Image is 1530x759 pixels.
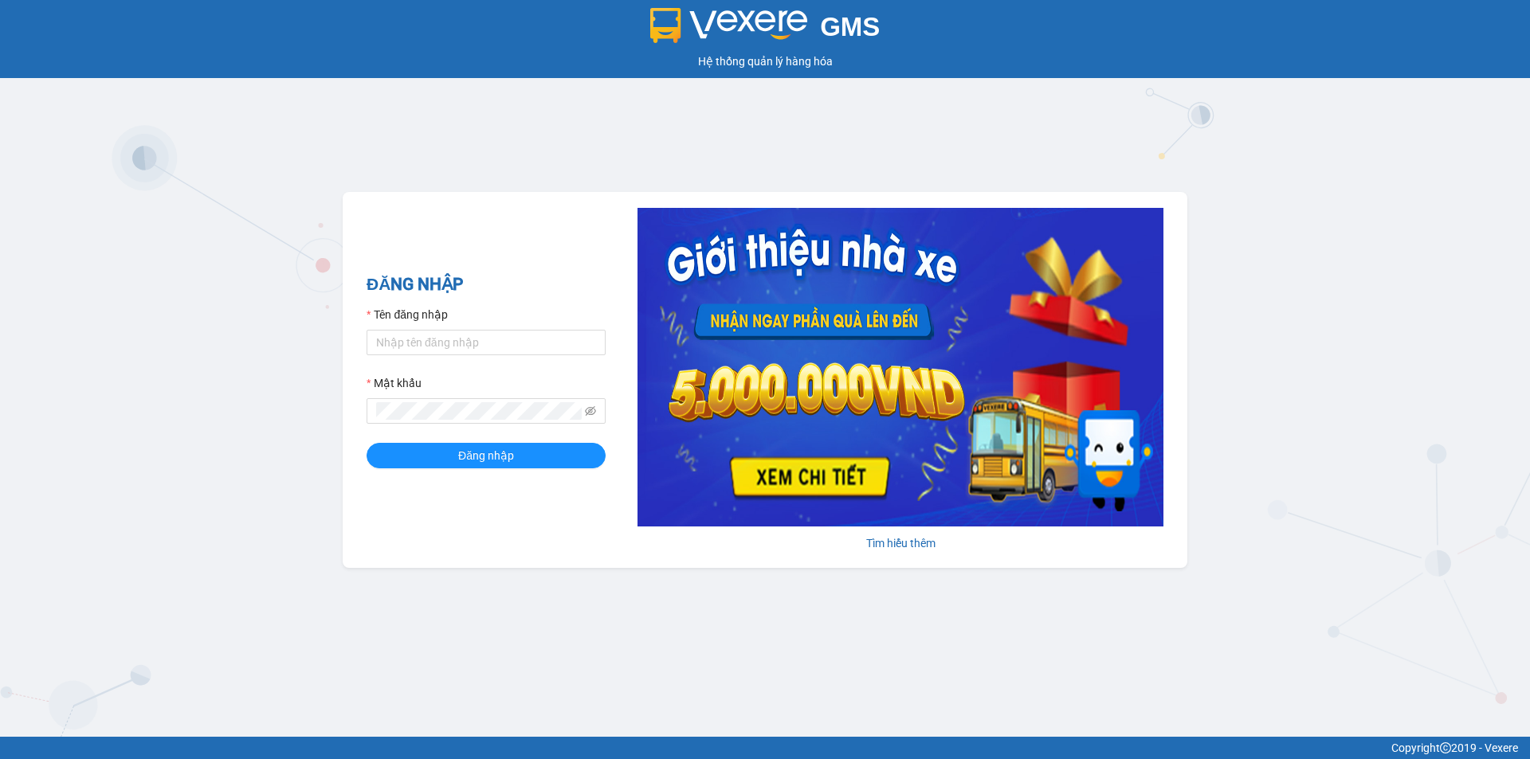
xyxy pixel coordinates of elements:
a: GMS [650,24,881,37]
span: copyright [1440,742,1451,753]
button: Đăng nhập [367,443,606,468]
img: logo 2 [650,8,808,43]
span: eye-invisible [585,405,596,417]
div: Tìm hiểu thêm [637,534,1163,552]
div: Copyright 2019 - Vexere [12,739,1518,757]
input: Tên đăng nhập [367,330,606,355]
label: Mật khẩu [367,374,422,392]
span: Đăng nhập [458,447,514,464]
div: Hệ thống quản lý hàng hóa [4,53,1526,70]
img: banner-0 [637,208,1163,526]
label: Tên đăng nhập [367,306,448,323]
h2: ĐĂNG NHẬP [367,272,606,298]
input: Mật khẩu [376,402,582,420]
span: GMS [820,12,880,41]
